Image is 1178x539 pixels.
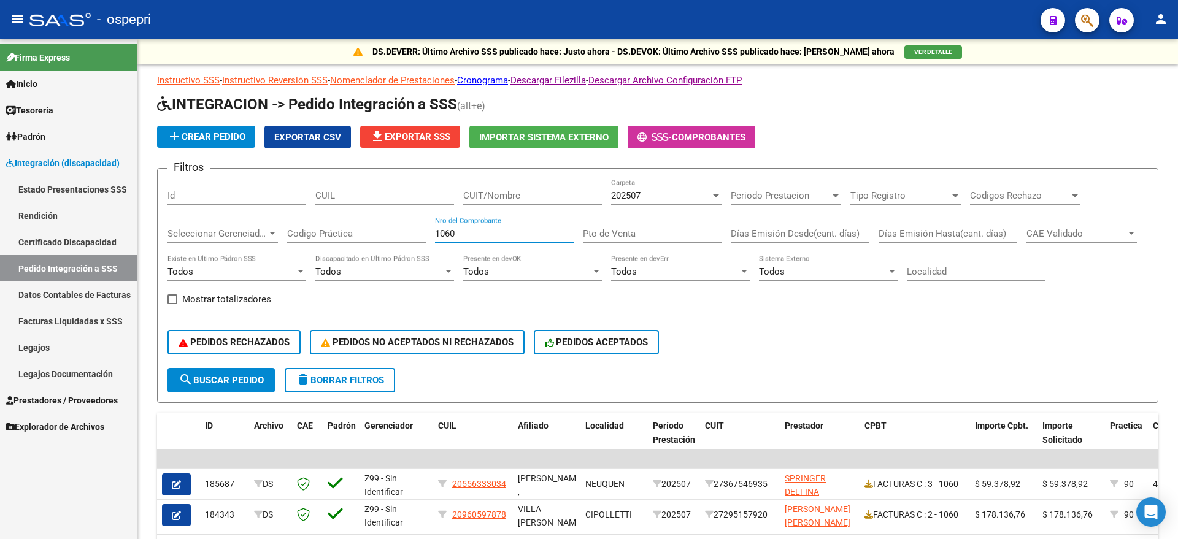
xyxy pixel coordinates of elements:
button: -Comprobantes [628,126,755,148]
span: PEDIDOS ACEPTADOS [545,337,649,348]
div: 185687 [205,477,244,491]
span: CIPOLLETTI [585,510,632,519]
span: $ 59.378,92 [1042,479,1088,489]
span: ID [205,421,213,430]
mat-icon: delete [296,372,310,387]
span: (alt+e) [457,100,485,112]
span: Período Prestación [653,421,695,445]
button: Buscar Pedido [167,368,275,392]
div: DS [254,477,287,491]
span: CPBT [864,421,887,430]
span: Localidad [585,421,624,430]
span: Exportar SSS [370,131,450,142]
span: SPRINGER DELFINA [785,473,826,497]
span: Tipo Registro [850,190,950,201]
span: CAE Validado [1026,228,1126,239]
span: Tesorería [6,104,53,117]
a: Descargar Filezilla [510,75,586,86]
span: Z99 - Sin Identificar [364,504,403,528]
div: FACTURAS C : 2 - 1060 [864,508,965,522]
span: Padrón [6,130,45,143]
span: - ospepri [97,6,151,33]
span: CAE [297,421,313,430]
span: Importe Cpbt. [975,421,1028,430]
mat-icon: menu [10,12,25,26]
h3: Filtros [167,159,210,176]
span: Firma Express [6,51,70,64]
span: Importe Solicitado [1042,421,1082,445]
datatable-header-cell: Afiliado [513,413,580,467]
span: 90 [1124,479,1134,489]
span: Exportar CSV [274,132,341,143]
button: Importar Sistema Externo [469,126,618,148]
span: NEUQUEN [585,479,625,489]
a: Instructivo Reversión SSS [222,75,328,86]
mat-icon: person [1153,12,1168,26]
div: DS [254,508,287,522]
span: $ 178.136,76 [1042,510,1093,519]
button: Exportar SSS [360,126,460,148]
span: PEDIDOS NO ACEPTADOS NI RECHAZADOS [321,337,514,348]
p: DS.DEVERR: Último Archivo SSS publicado hace: Justo ahora - DS.DEVOK: Último Archivo SSS publicad... [372,45,895,58]
button: Exportar CSV [264,126,351,148]
span: Practica [1110,421,1142,430]
span: 90 [1124,510,1134,519]
span: Buscar Pedido [179,375,264,386]
datatable-header-cell: ID [200,413,249,467]
button: VER DETALLE [904,45,962,59]
span: Codigos Rechazo [970,190,1069,201]
span: [PERSON_NAME] [PERSON_NAME] [785,504,850,528]
datatable-header-cell: Practica [1105,413,1148,467]
datatable-header-cell: Localidad [580,413,648,467]
span: Gerenciador [364,421,413,430]
span: Inicio [6,77,37,91]
div: 27367546935 [705,477,775,491]
span: Afiliado [518,421,549,430]
div: 202507 [653,477,695,491]
span: Todos [611,266,637,277]
span: Prestadores / Proveedores [6,394,118,407]
p: - - - - - [157,74,1158,87]
span: Archivo [254,421,283,430]
span: Importar Sistema Externo [479,132,609,143]
div: 27295157920 [705,508,775,522]
span: Borrar Filtros [296,375,384,386]
span: Comprobantes [672,132,745,143]
datatable-header-cell: Padrón [323,413,360,467]
datatable-header-cell: Importe Solicitado [1037,413,1105,467]
span: INTEGRACION -> Pedido Integración a SSS [157,96,457,113]
span: [PERSON_NAME] , - [518,473,583,497]
button: PEDIDOS NO ACEPTADOS NI RECHAZADOS [310,330,525,354]
span: Explorador de Archivos [6,420,104,434]
span: Mostrar totalizadores [182,292,271,307]
span: $ 59.378,92 [975,479,1020,489]
span: 4 [1153,479,1158,489]
div: Open Intercom Messenger [1136,497,1166,527]
span: Prestador [785,421,823,430]
span: Integración (discapacidad) [6,156,120,170]
datatable-header-cell: Gerenciador [360,413,433,467]
span: $ 178.136,76 [975,510,1025,519]
mat-icon: add [167,129,182,143]
datatable-header-cell: Período Prestación [648,413,700,467]
datatable-header-cell: CAE [292,413,323,467]
span: Z99 - Sin Identificar [364,473,403,497]
a: Nomenclador de Prestaciones [330,75,455,86]
button: PEDIDOS ACEPTADOS [534,330,660,354]
button: Crear Pedido [157,126,255,148]
div: FACTURAS C : 3 - 1060 [864,477,965,491]
span: PEDIDOS RECHAZADOS [179,337,290,348]
span: Todos [315,266,341,277]
span: Padrón [328,421,356,430]
a: Instructivo SSS [157,75,220,86]
datatable-header-cell: CUIT [700,413,780,467]
button: PEDIDOS RECHAZADOS [167,330,301,354]
datatable-header-cell: Importe Cpbt. [970,413,1037,467]
span: Crear Pedido [167,131,245,142]
span: Seleccionar Gerenciador [167,228,267,239]
span: Todos [759,266,785,277]
datatable-header-cell: CPBT [860,413,970,467]
span: CUIL [438,421,456,430]
mat-icon: search [179,372,193,387]
mat-icon: file_download [370,129,385,143]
